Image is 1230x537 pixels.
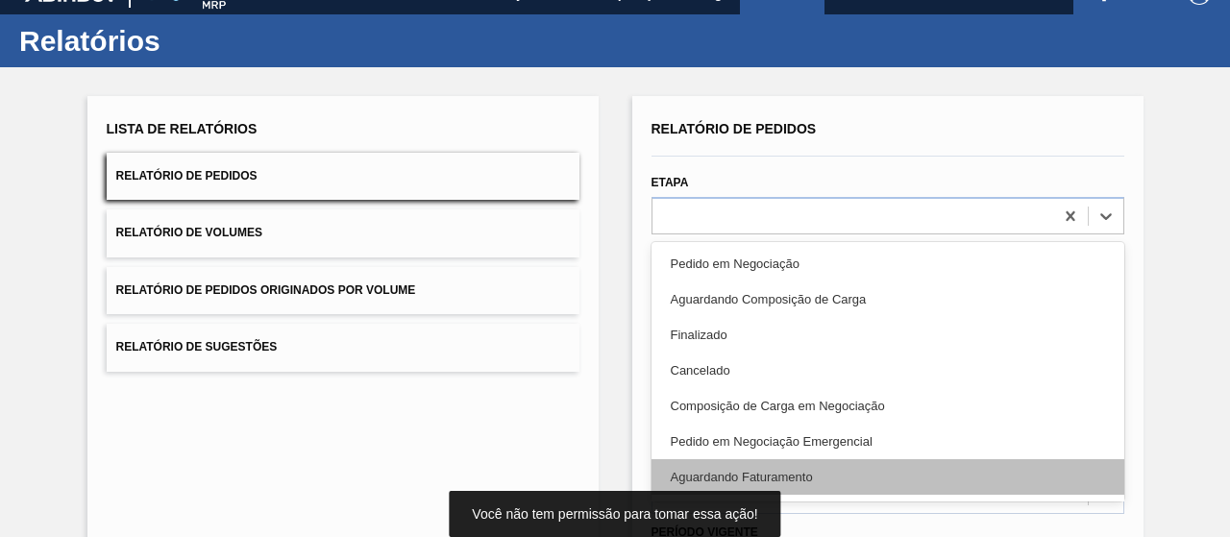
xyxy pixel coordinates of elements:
font: Você não tem permissão para tomar essa ação! [472,506,757,522]
font: Etapa [652,176,689,189]
font: Relatório de Pedidos [652,121,817,136]
font: Aguardando Faturamento [671,470,813,484]
font: Aguardando Composição de Carga [671,292,867,306]
button: Relatório de Sugestões [107,324,579,371]
button: Relatório de Pedidos [107,153,579,200]
font: Composição de Carga em Negociação [671,399,885,413]
font: Relatório de Volumes [116,227,262,240]
button: Relatório de Pedidos Originados por Volume [107,267,579,314]
font: Pedido em Negociação [671,256,799,271]
button: Relatório de Volumes [107,209,579,256]
font: Finalizado [671,328,727,342]
font: Cancelado [671,363,730,378]
font: Relatórios [19,25,160,57]
font: Relatório de Pedidos [116,169,258,183]
font: Relatório de Pedidos Originados por Volume [116,283,416,297]
font: Relatório de Sugestões [116,341,278,354]
font: Lista de Relatórios [107,121,258,136]
font: Pedido em Negociação Emergencial [671,434,873,449]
